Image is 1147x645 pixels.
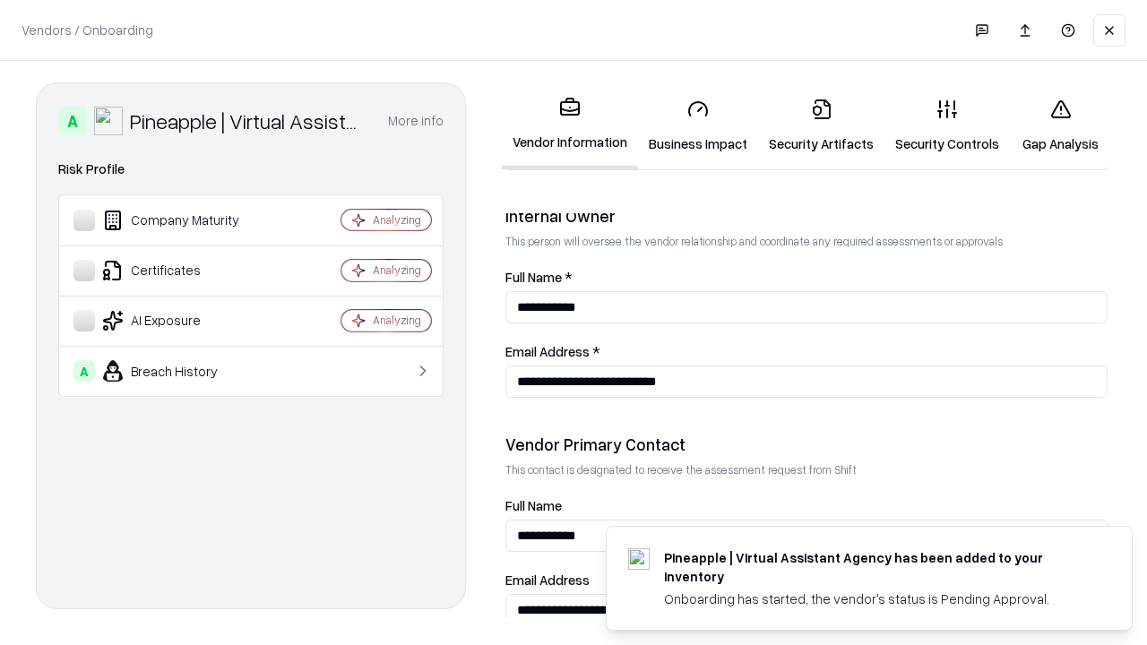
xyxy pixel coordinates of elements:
div: Pineapple | Virtual Assistant Agency has been added to your inventory [664,548,1089,586]
a: Business Impact [638,84,758,168]
a: Gap Analysis [1010,84,1111,168]
div: Internal Owner [505,205,1108,227]
a: Security Controls [884,84,1010,168]
div: Certificates [73,260,288,281]
div: Onboarding has started, the vendor's status is Pending Approval. [664,589,1089,608]
div: Company Maturity [73,210,288,231]
label: Full Name * [505,271,1108,284]
div: Risk Profile [58,159,444,180]
label: Email Address * [505,345,1108,358]
a: Vendor Information [502,82,638,169]
a: Security Artifacts [758,84,884,168]
div: Vendor Primary Contact [505,434,1108,455]
button: More info [388,105,444,137]
div: Analyzing [373,313,421,328]
p: This person will oversee the vendor relationship and coordinate any required assessments or appro... [505,234,1108,249]
div: Analyzing [373,212,421,228]
p: This contact is designated to receive the assessment request from Shift [505,462,1108,477]
img: trypineapple.com [628,548,650,570]
img: Pineapple | Virtual Assistant Agency [94,107,123,135]
div: Pineapple | Virtual Assistant Agency [130,107,367,135]
p: Vendors / Onboarding [22,21,153,39]
label: Email Address [505,573,1108,587]
div: A [73,360,95,382]
label: Full Name [505,499,1108,512]
div: Breach History [73,360,288,382]
div: Analyzing [373,262,421,278]
div: AI Exposure [73,310,288,331]
div: A [58,107,87,135]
